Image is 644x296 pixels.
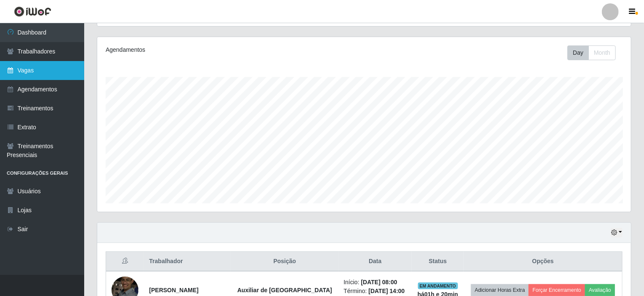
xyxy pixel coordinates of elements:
img: CoreUI Logo [14,6,51,17]
th: Trabalhador [144,252,231,272]
li: Início: [343,278,407,287]
th: Posição [231,252,339,272]
th: Opções [464,252,622,272]
button: Adicionar Horas Extra [471,284,529,296]
div: First group [567,45,616,60]
strong: [PERSON_NAME] [149,287,198,293]
button: Avaliação [585,284,615,296]
button: Day [567,45,589,60]
li: Término: [343,287,407,296]
button: Month [588,45,616,60]
div: Agendamentos [106,45,314,54]
strong: Auxiliar de [GEOGRAPHIC_DATA] [237,287,332,293]
div: Toolbar with button groups [567,45,623,60]
span: EM ANDAMENTO [418,283,458,289]
time: [DATE] 14:00 [369,288,405,294]
button: Forçar Encerramento [529,284,585,296]
th: Status [412,252,464,272]
th: Data [338,252,412,272]
time: [DATE] 08:00 [361,279,397,285]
